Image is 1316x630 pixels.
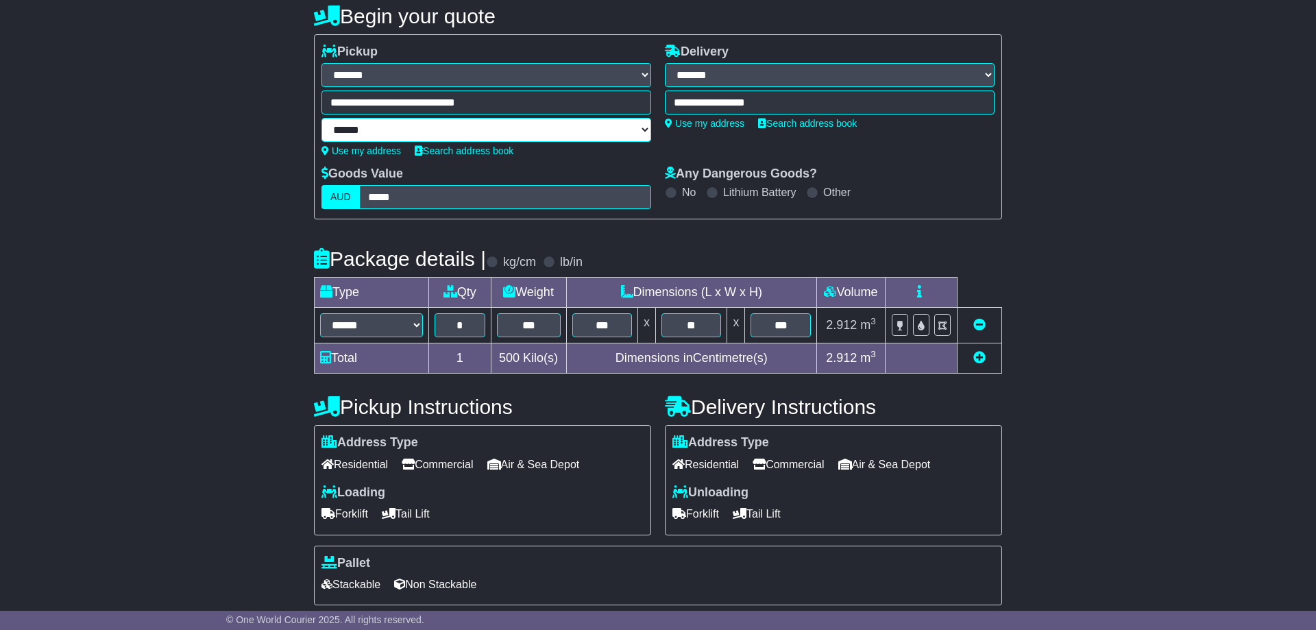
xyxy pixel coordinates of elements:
[321,435,418,450] label: Address Type
[321,503,368,524] span: Forklift
[560,255,583,270] label: lb/in
[823,186,851,199] label: Other
[826,351,857,365] span: 2.912
[566,278,816,308] td: Dimensions (L x W x H)
[758,118,857,129] a: Search address book
[314,247,486,270] h4: Package details |
[321,145,401,156] a: Use my address
[638,308,656,343] td: x
[860,351,876,365] span: m
[826,318,857,332] span: 2.912
[672,485,748,500] label: Unloading
[503,255,536,270] label: kg/cm
[321,45,378,60] label: Pickup
[973,351,986,365] a: Add new item
[870,316,876,326] sup: 3
[321,485,385,500] label: Loading
[315,343,429,374] td: Total
[860,318,876,332] span: m
[394,574,476,595] span: Non Stackable
[429,343,491,374] td: 1
[226,614,424,625] span: © One World Courier 2025. All rights reserved.
[672,435,769,450] label: Address Type
[665,167,817,182] label: Any Dangerous Goods?
[402,454,473,475] span: Commercial
[314,396,651,418] h4: Pickup Instructions
[665,396,1002,418] h4: Delivery Instructions
[870,349,876,359] sup: 3
[753,454,824,475] span: Commercial
[415,145,513,156] a: Search address book
[566,343,816,374] td: Dimensions in Centimetre(s)
[321,454,388,475] span: Residential
[733,503,781,524] span: Tail Lift
[491,343,566,374] td: Kilo(s)
[491,278,566,308] td: Weight
[321,167,403,182] label: Goods Value
[838,454,931,475] span: Air & Sea Depot
[723,186,796,199] label: Lithium Battery
[665,118,744,129] a: Use my address
[382,503,430,524] span: Tail Lift
[682,186,696,199] label: No
[665,45,729,60] label: Delivery
[321,556,370,571] label: Pallet
[321,574,380,595] span: Stackable
[487,454,580,475] span: Air & Sea Depot
[672,503,719,524] span: Forklift
[973,318,986,332] a: Remove this item
[727,308,745,343] td: x
[672,454,739,475] span: Residential
[429,278,491,308] td: Qty
[315,278,429,308] td: Type
[314,5,1002,27] h4: Begin your quote
[499,351,520,365] span: 500
[321,185,360,209] label: AUD
[816,278,885,308] td: Volume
